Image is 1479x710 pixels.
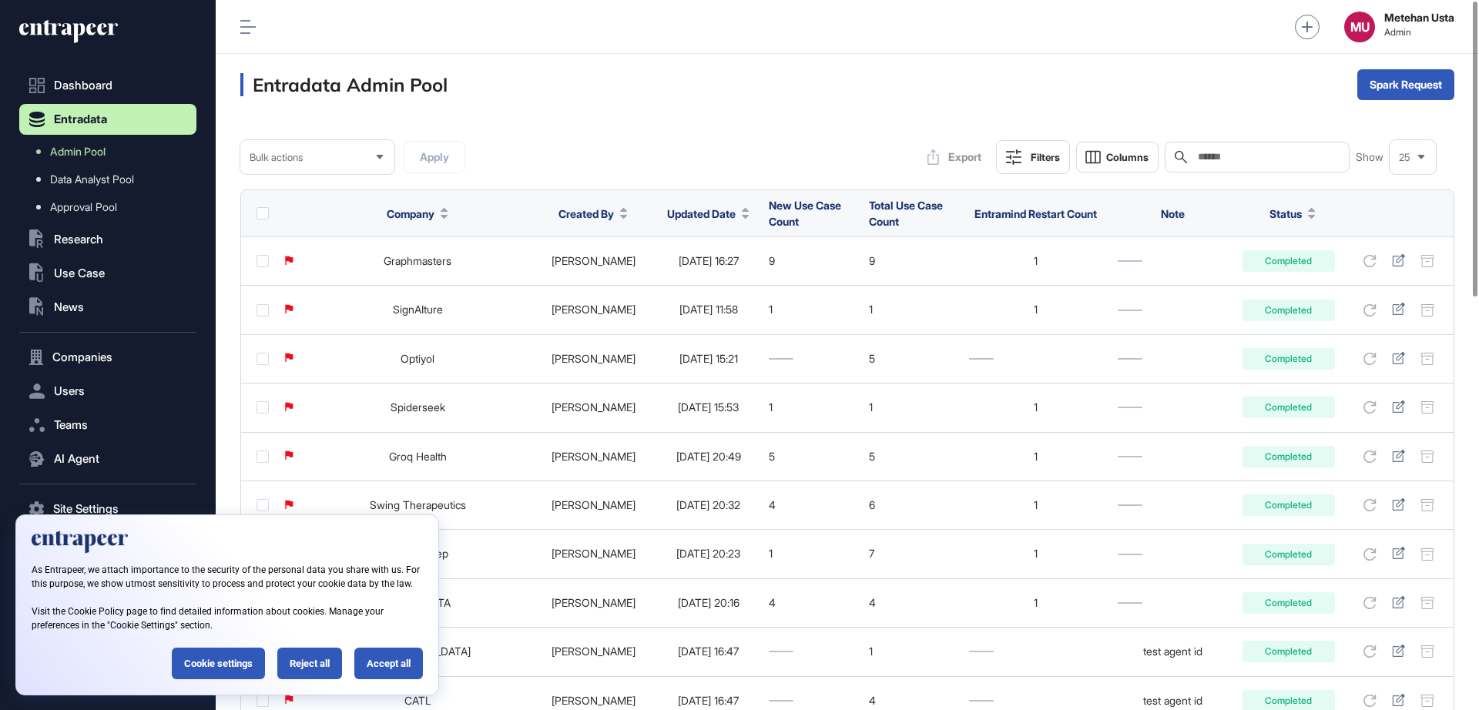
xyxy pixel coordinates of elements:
[19,376,196,407] button: Users
[370,498,466,511] a: Swing Therapeutics
[663,597,753,609] div: [DATE] 20:16
[54,385,85,397] span: Users
[50,201,117,213] span: Approval Pool
[1243,300,1335,321] div: Completed
[1106,152,1149,163] span: Columns
[769,199,841,228] span: New Use Case Count
[663,450,753,463] div: [DATE] 20:49
[552,352,636,365] a: [PERSON_NAME]
[393,303,443,316] a: SignAIture
[19,410,196,440] button: Teams
[769,303,854,316] div: 1
[1118,645,1226,658] div: test agent id
[391,400,445,414] a: Spiderseek
[663,695,753,707] div: [DATE] 16:47
[54,233,103,246] span: Research
[1344,12,1375,42] button: MU
[19,342,196,373] button: Companies
[663,353,753,365] div: [DATE] 15:21
[869,499,954,511] div: 6
[401,352,434,365] a: Optiyol
[969,548,1103,560] div: 1
[404,694,431,707] a: CATL
[969,499,1103,511] div: 1
[969,401,1103,414] div: 1
[1384,12,1454,24] strong: Metehan Usta
[869,353,954,365] div: 5
[919,142,990,172] button: Export
[19,258,196,289] button: Use Case
[558,206,614,222] span: Created By
[387,206,434,222] span: Company
[663,548,753,560] div: [DATE] 20:23
[54,301,84,313] span: News
[19,224,196,255] button: Research
[552,303,636,316] a: [PERSON_NAME]
[19,70,196,101] a: Dashboard
[384,254,451,267] a: Graphmasters
[19,292,196,323] button: News
[663,255,753,267] div: [DATE] 16:27
[52,351,112,363] span: Companies
[869,303,954,316] div: 1
[1243,641,1335,662] div: Completed
[19,494,196,524] button: Site Settings
[869,695,954,707] div: 4
[19,104,196,135] button: Entradata
[1243,446,1335,467] div: Completed
[552,596,636,609] a: [PERSON_NAME]
[869,401,954,414] div: 1
[27,138,196,166] a: Admin Pool
[552,400,636,414] a: [PERSON_NAME]
[1118,695,1226,707] div: test agent id
[1269,206,1316,222] button: Status
[769,450,854,463] div: 5
[869,199,943,228] span: Total Use Case Count
[667,206,750,222] button: Updated Date
[869,548,954,560] div: 7
[552,694,636,707] a: [PERSON_NAME]
[1357,69,1454,100] button: Spark Request
[996,140,1070,174] button: Filters
[387,206,448,222] button: Company
[1161,207,1185,220] span: Note
[19,444,196,474] button: AI Agent
[1243,397,1335,418] div: Completed
[869,597,954,609] div: 4
[969,255,1103,267] div: 1
[53,503,119,515] span: Site Settings
[50,146,106,158] span: Admin Pool
[54,419,88,431] span: Teams
[663,645,753,658] div: [DATE] 16:47
[1243,494,1335,516] div: Completed
[969,450,1103,463] div: 1
[869,255,954,267] div: 9
[974,207,1097,220] span: Entramind Restart Count
[667,206,736,222] span: Updated Date
[769,255,854,267] div: 9
[250,152,303,163] span: Bulk actions
[1243,250,1335,272] div: Completed
[769,548,854,560] div: 1
[27,193,196,221] a: Approval Pool
[1399,152,1410,163] span: 25
[769,499,854,511] div: 4
[1269,206,1302,222] span: Status
[1243,544,1335,565] div: Completed
[969,303,1103,316] div: 1
[552,547,636,560] a: [PERSON_NAME]
[869,450,954,463] div: 5
[1243,348,1335,370] div: Completed
[558,206,628,222] button: Created By
[27,166,196,193] a: Data Analyst Pool
[54,267,105,280] span: Use Case
[389,450,447,463] a: Groq Health
[54,79,112,92] span: Dashboard
[1384,27,1454,38] span: Admin
[1356,151,1383,163] span: Show
[769,401,854,414] div: 1
[869,645,954,658] div: 1
[1076,142,1159,172] button: Columns
[54,453,99,465] span: AI Agent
